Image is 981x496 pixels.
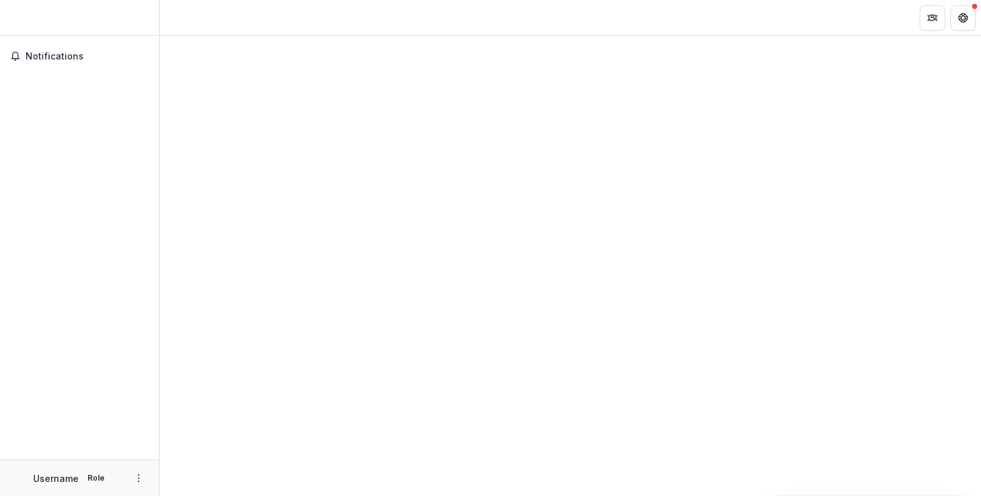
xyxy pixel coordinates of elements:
[950,5,976,31] button: Get Help
[26,51,149,62] span: Notifications
[5,46,154,66] button: Notifications
[84,472,109,484] p: Role
[131,470,146,486] button: More
[33,472,79,485] p: Username
[920,5,945,31] button: Partners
